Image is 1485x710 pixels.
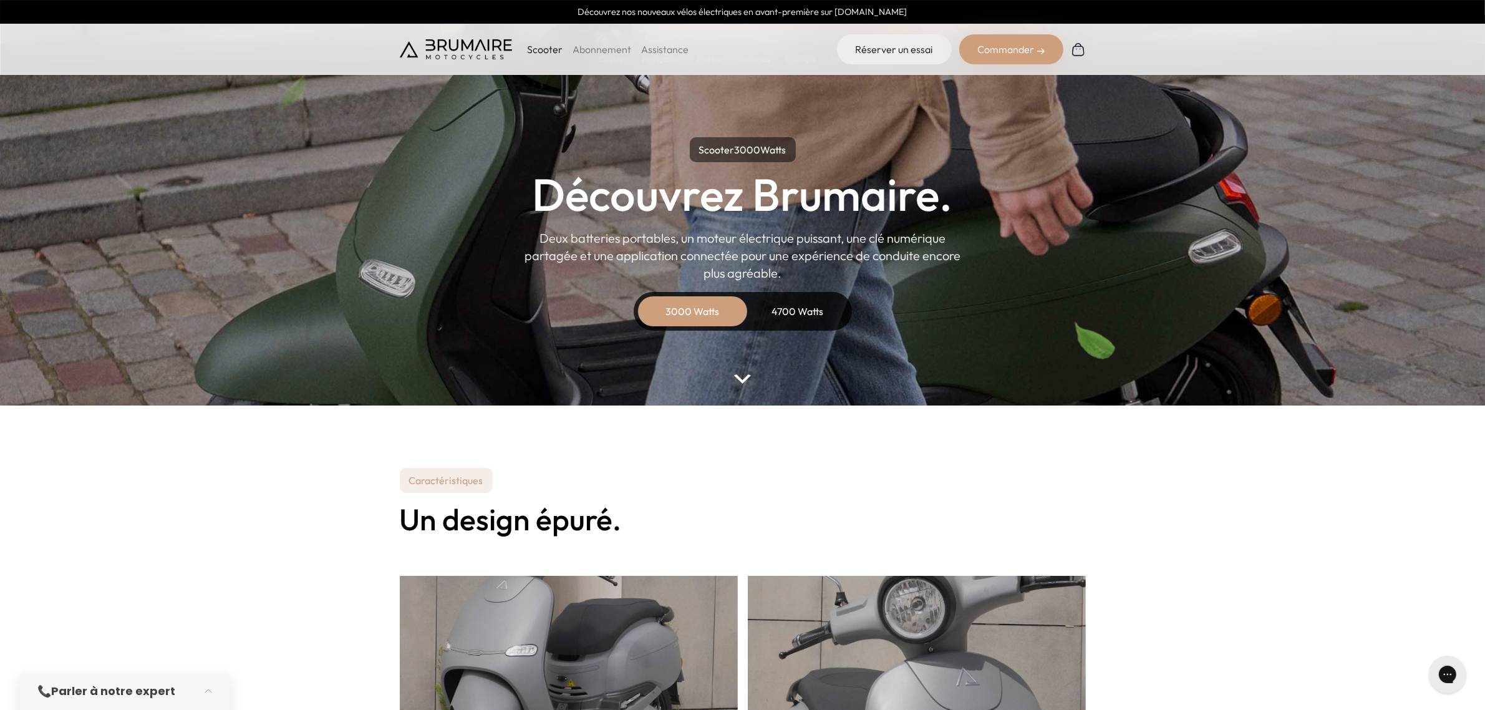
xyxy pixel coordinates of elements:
p: Caractéristiques [400,468,493,493]
p: Deux batteries portables, un moteur électrique puissant, une clé numérique partagée et une applic... [525,230,961,282]
div: Commander [959,34,1063,64]
h2: Un design épuré. [400,503,1086,536]
a: Réserver un essai [837,34,952,64]
p: Scooter Watts [690,137,796,162]
span: 3000 [735,143,761,156]
div: 4700 Watts [748,296,848,326]
h1: Découvrez Brumaire. [533,172,953,217]
img: arrow-bottom.png [734,374,750,384]
img: Panier [1071,42,1086,57]
a: Abonnement [573,43,631,56]
img: Brumaire Motocycles [400,39,512,59]
a: Assistance [641,43,689,56]
div: 3000 Watts [643,296,743,326]
p: Scooter [527,42,563,57]
img: right-arrow-2.png [1037,47,1045,55]
iframe: Gorgias live chat messenger [1423,651,1473,698]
